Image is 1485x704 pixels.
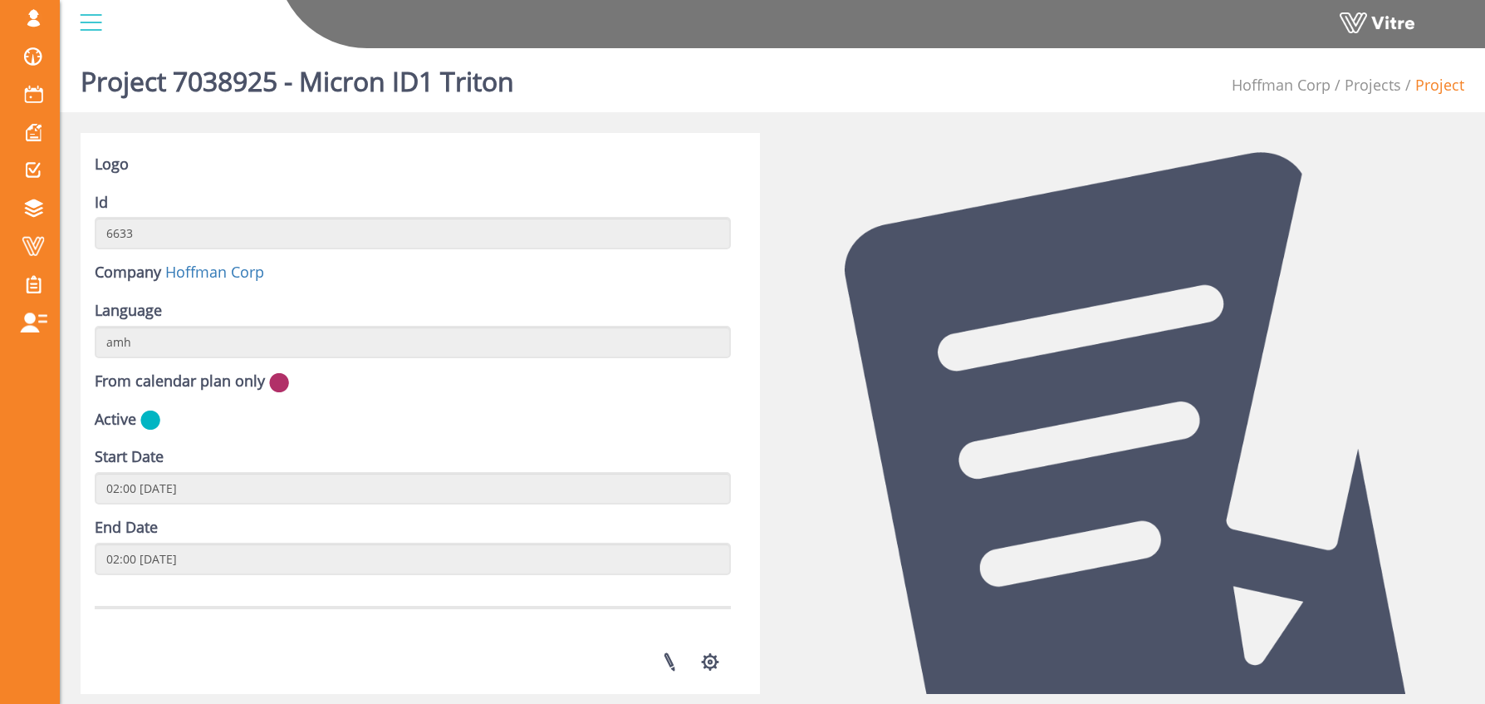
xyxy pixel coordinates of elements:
[1401,75,1464,96] li: Project
[269,372,289,393] img: no
[95,409,136,431] label: Active
[165,262,264,282] a: Hoffman Corp
[81,42,514,112] h1: Project 7038925 - Micron ID1 Triton
[95,446,164,468] label: Start Date
[95,192,108,214] label: Id
[95,300,162,322] label: Language
[95,517,158,539] label: End Date
[95,371,265,392] label: From calendar plan only
[1345,75,1401,95] a: Projects
[140,410,160,431] img: yes
[95,262,161,283] label: Company
[1232,75,1331,95] a: Hoffman Corp
[95,154,129,175] label: Logo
